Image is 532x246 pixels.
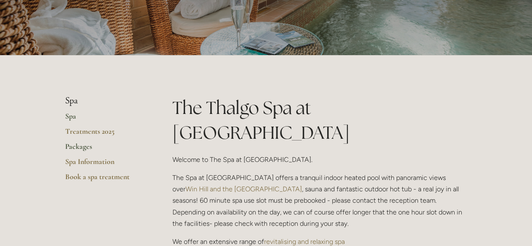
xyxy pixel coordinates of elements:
[65,95,146,106] li: Spa
[65,111,146,127] a: Spa
[65,157,146,172] a: Spa Information
[172,172,467,229] p: The Spa at [GEOGRAPHIC_DATA] offers a tranquil indoor heated pool with panoramic views over , sau...
[65,142,146,157] a: Packages
[172,154,467,165] p: Welcome to The Spa at [GEOGRAPHIC_DATA].
[65,172,146,187] a: Book a spa treatment
[185,185,302,193] a: Win Hill and the [GEOGRAPHIC_DATA]
[65,127,146,142] a: Treatments 2025
[172,95,467,145] h1: The Thalgo Spa at [GEOGRAPHIC_DATA]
